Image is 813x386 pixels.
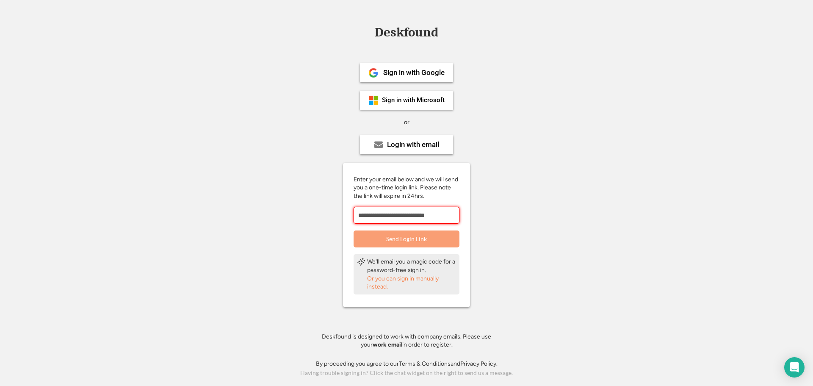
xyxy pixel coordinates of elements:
div: By proceeding you agree to our and [316,360,498,368]
div: Open Intercom Messenger [784,357,805,378]
strong: work email [373,341,402,348]
div: Sign in with Microsoft [382,97,445,103]
a: Privacy Policy. [460,360,498,367]
div: or [404,118,409,127]
div: Deskfound is designed to work with company emails. Please use your in order to register. [311,333,502,349]
a: Terms & Conditions [399,360,451,367]
div: We'll email you a magic code for a password-free sign in. [367,258,456,274]
img: 1024px-Google__G__Logo.svg.png [368,68,379,78]
div: Enter your email below and we will send you a one-time login link. Please note the link will expi... [354,175,459,200]
div: Login with email [387,141,439,148]
div: Sign in with Google [383,69,445,76]
div: Deskfound [371,26,442,39]
button: Send Login Link [354,230,459,247]
div: Or you can sign in manually instead. [367,275,456,291]
img: ms-symbollockup_mssymbol_19.png [368,95,379,106]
